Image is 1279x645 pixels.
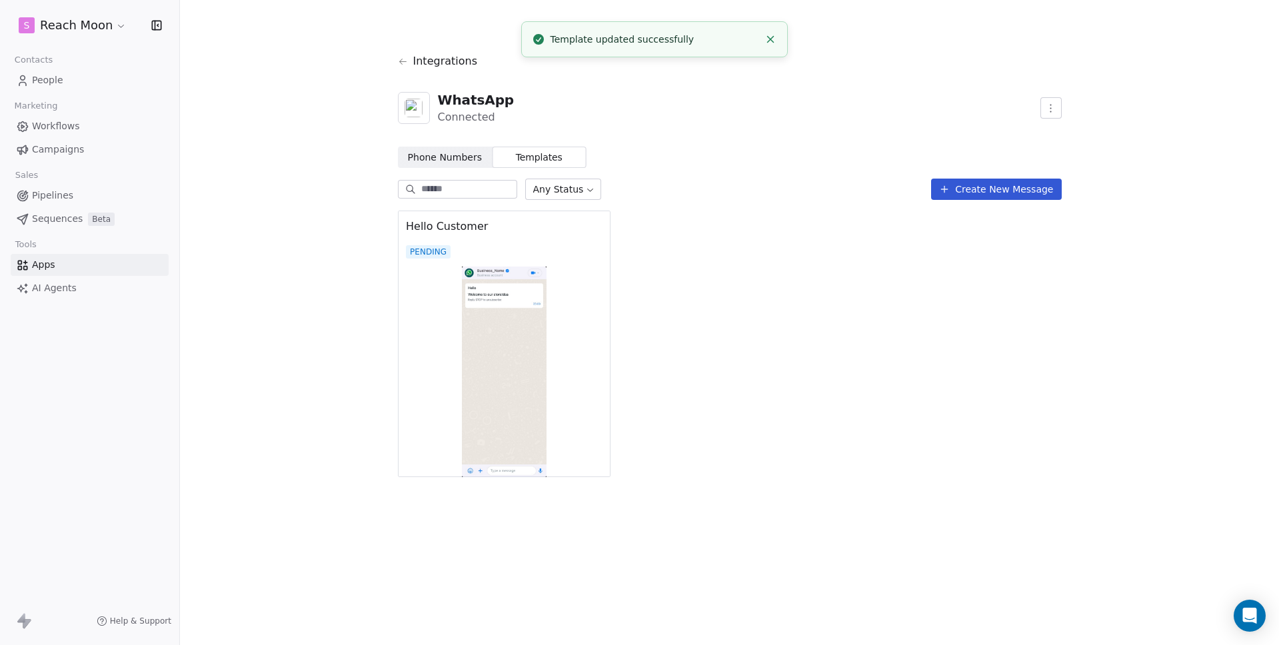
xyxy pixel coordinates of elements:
[40,17,113,34] span: Reach Moon
[762,31,779,48] button: Close toast
[97,616,171,626] a: Help & Support
[405,99,423,117] img: whatsapp.svg
[32,281,77,295] span: AI Agents
[32,119,80,133] span: Workflows
[32,258,55,272] span: Apps
[32,212,83,226] span: Sequences
[931,179,1061,200] button: Create New Message
[11,139,169,161] a: Campaigns
[1234,600,1266,632] div: Open Intercom Messenger
[406,219,603,235] span: Hello Customer
[110,616,171,626] span: Help & Support
[9,165,44,185] span: Sales
[438,109,515,125] div: Connected
[406,245,451,259] span: PENDING
[32,189,73,203] span: Pipelines
[9,96,63,116] span: Marketing
[16,14,129,37] button: SReach Moon
[11,277,169,299] a: AI Agents
[24,19,30,32] span: S
[11,115,169,137] a: Workflows
[9,235,42,255] span: Tools
[11,208,169,230] a: SequencesBeta
[32,73,63,87] span: People
[408,151,482,165] span: Phone Numbers
[11,254,169,276] a: Apps
[11,185,169,207] a: Pipelines
[32,143,84,157] span: Campaigns
[551,33,759,47] div: Template updated successfully
[438,91,515,109] div: WhatsApp
[398,43,1062,80] a: Integrations
[11,69,169,91] a: People
[413,53,478,69] span: Integrations
[9,50,59,70] span: Contacts
[398,267,611,477] img: hello_customer
[88,213,115,226] span: Beta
